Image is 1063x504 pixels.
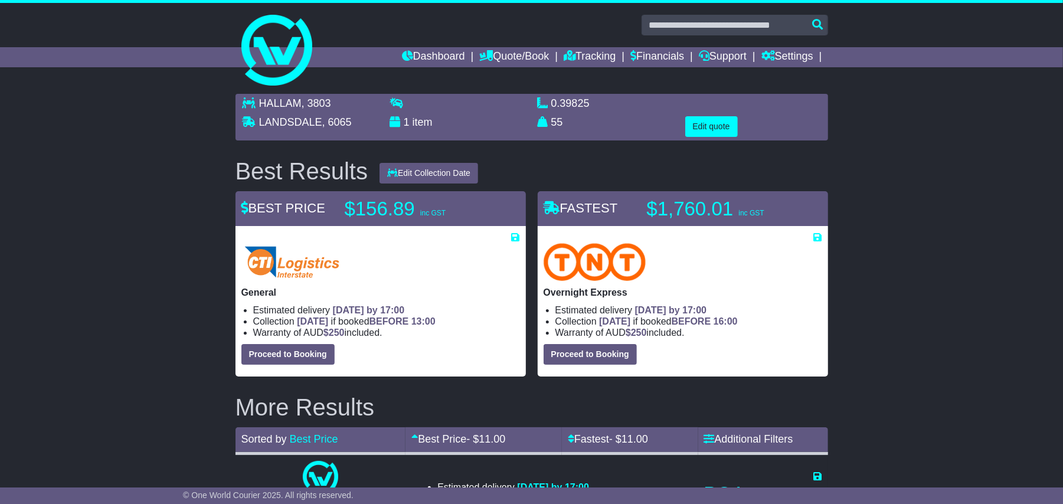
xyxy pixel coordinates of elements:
[551,116,563,128] span: 55
[241,287,520,298] p: General
[622,433,648,445] span: 11.00
[241,433,287,445] span: Sorted by
[551,97,590,109] span: 0.39825
[329,328,345,338] span: 250
[333,305,405,315] span: [DATE] by 17:00
[479,47,549,67] a: Quote/Book
[404,116,410,128] span: 1
[517,482,589,492] span: [DATE] by 17:00
[259,97,302,109] span: HALLAM
[297,316,328,326] span: [DATE]
[568,433,648,445] a: Fastest- $11.00
[635,305,707,315] span: [DATE] by 17:00
[183,490,354,500] span: © One World Courier 2025. All rights reserved.
[599,316,630,326] span: [DATE]
[626,328,647,338] span: $
[437,482,589,493] li: Estimated delivery
[411,316,436,326] span: 13:00
[259,116,322,128] span: LANDSDALE
[253,305,520,316] li: Estimated delivery
[290,433,338,445] a: Best Price
[303,461,338,496] img: One World Courier: Same Day Nationwide(quotes take 0.5-1 hour)
[609,433,648,445] span: - $
[685,116,738,137] button: Edit quote
[647,197,794,221] p: $1,760.01
[555,305,822,316] li: Estimated delivery
[380,163,478,184] button: Edit Collection Date
[761,47,813,67] a: Settings
[302,97,331,109] span: , 3803
[699,47,747,67] a: Support
[253,327,520,338] li: Warranty of AUD included.
[230,158,374,184] div: Best Results
[704,433,793,445] a: Additional Filters
[630,47,684,67] a: Financials
[253,316,520,327] li: Collection
[555,327,822,338] li: Warranty of AUD included.
[420,209,446,217] span: inc GST
[672,316,711,326] span: BEFORE
[369,316,409,326] span: BEFORE
[345,197,492,221] p: $156.89
[402,47,465,67] a: Dashboard
[544,201,618,215] span: FASTEST
[236,394,828,420] h2: More Results
[323,328,345,338] span: $
[322,116,352,128] span: , 6065
[544,344,637,365] button: Proceed to Booking
[479,433,505,445] span: 11.00
[555,316,822,327] li: Collection
[599,316,737,326] span: if booked
[631,328,647,338] span: 250
[297,316,435,326] span: if booked
[241,243,344,281] img: CTI Logistics - Interstate: General
[413,116,433,128] span: item
[738,209,764,217] span: inc GST
[544,243,646,281] img: TNT Domestic: Overnight Express
[241,344,335,365] button: Proceed to Booking
[544,287,822,298] p: Overnight Express
[241,201,325,215] span: BEST PRICE
[466,433,505,445] span: - $
[564,47,616,67] a: Tracking
[714,316,738,326] span: 16:00
[411,433,505,445] a: Best Price- $11.00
